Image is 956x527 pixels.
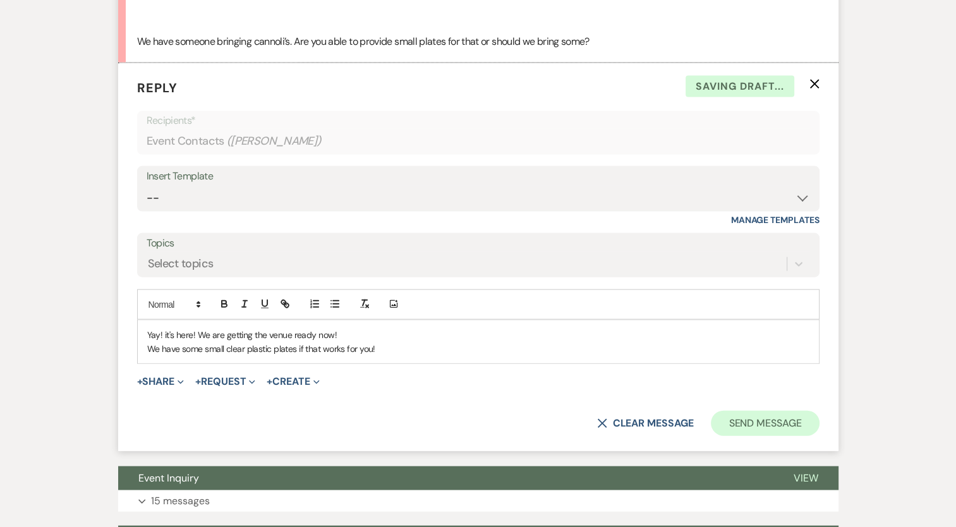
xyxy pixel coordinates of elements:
div: Insert Template [147,167,810,186]
span: + [267,377,272,387]
a: Manage Templates [731,214,820,226]
button: Clear message [597,418,693,428]
button: Create [267,377,319,387]
span: + [195,377,201,387]
div: Event Contacts [147,129,810,154]
span: Reply [137,80,178,96]
span: View [794,471,818,485]
label: Topics [147,234,810,253]
p: 15 messages [151,493,210,509]
button: Request [195,377,255,387]
button: Share [137,377,185,387]
p: Yay! it's here! We are getting the venue ready now! [147,328,809,342]
span: Saving draft... [686,76,794,97]
button: Send Message [711,411,819,436]
p: We have some small clear plastic plates if that works for you! [147,342,809,356]
button: Event Inquiry [118,466,773,490]
button: 15 messages [118,490,838,512]
button: View [773,466,838,490]
span: ( [PERSON_NAME] ) [227,133,322,150]
span: + [137,377,143,387]
p: Recipients* [147,112,810,129]
div: Select topics [148,256,214,273]
span: Event Inquiry [138,471,199,485]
